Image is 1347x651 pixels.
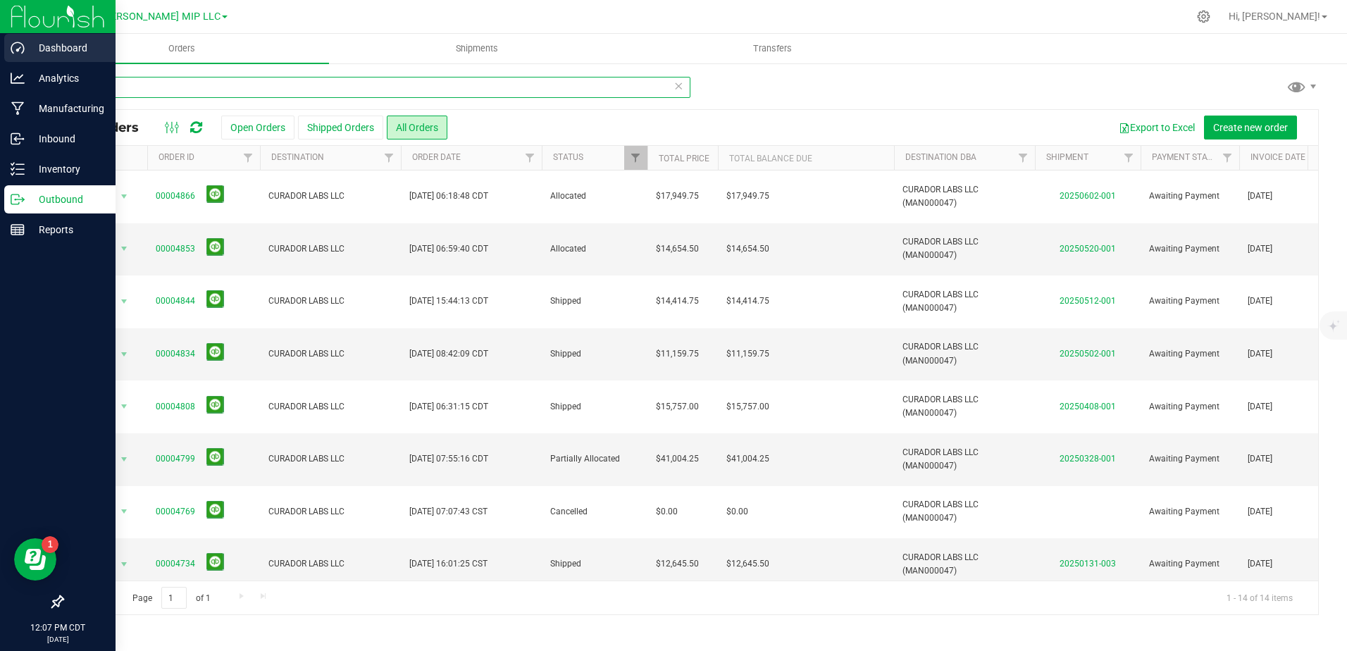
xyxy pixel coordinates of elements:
span: [DATE] 07:07:43 CST [409,505,488,519]
p: Outbound [25,191,109,208]
a: Shipments [329,34,624,63]
span: select [116,239,133,259]
p: Inbound [25,130,109,147]
input: Search Order ID, Destination, Customer PO... [62,77,690,98]
span: CURADOR LABS LLC [268,452,392,466]
span: $14,654.50 [726,242,769,256]
span: $15,757.00 [656,400,699,414]
button: Shipped Orders [298,116,383,139]
span: CURADOR LABS LLC [268,242,392,256]
span: CURADOR LABS LLC (MAN000047) [902,183,1026,210]
span: Transfers [734,42,811,55]
span: [DATE] [1248,190,1272,203]
a: Filter [378,146,401,170]
span: [DATE] 06:31:15 CDT [409,400,488,414]
a: 00004853 [156,242,195,256]
a: Orders [34,34,329,63]
p: 12:07 PM CDT [6,621,109,634]
inline-svg: Inbound [11,132,25,146]
span: [DATE] 06:59:40 CDT [409,242,488,256]
span: CURADOR LABS LLC [268,505,392,519]
a: 00004866 [156,190,195,203]
span: select [116,187,133,206]
span: Clear [673,77,683,95]
span: CURADOR LABS LLC [268,294,392,308]
div: Manage settings [1195,10,1212,23]
span: $11,159.75 [656,347,699,361]
span: CURADOR LABS LLC (MAN000047) [902,235,1026,262]
span: [DATE] [1248,505,1272,519]
a: Filter [1117,146,1141,170]
a: 20250131-003 [1060,559,1116,569]
span: [DATE] 15:44:13 CDT [409,294,488,308]
span: Orders [149,42,214,55]
inline-svg: Outbound [11,192,25,206]
a: 20250520-001 [1060,244,1116,254]
span: $14,414.75 [656,294,699,308]
span: Heya St. [PERSON_NAME] MIP LLC [60,11,221,23]
span: CURADOR LABS LLC (MAN000047) [902,551,1026,578]
span: CURADOR LABS LLC [268,347,392,361]
inline-svg: Inventory [11,162,25,176]
span: Shipped [550,557,639,571]
span: select [116,345,133,364]
span: CURADOR LABS LLC (MAN000047) [902,446,1026,473]
span: $11,159.75 [726,347,769,361]
span: $17,949.75 [656,190,699,203]
span: $14,654.50 [656,242,699,256]
a: 20250512-001 [1060,296,1116,306]
span: Partially Allocated [550,452,639,466]
span: $14,414.75 [726,294,769,308]
inline-svg: Analytics [11,71,25,85]
span: $15,757.00 [726,400,769,414]
span: CURADOR LABS LLC [268,190,392,203]
p: Manufacturing [25,100,109,117]
span: [DATE] [1248,557,1272,571]
a: Invoice Date [1250,152,1305,162]
span: [DATE] [1248,452,1272,466]
span: CURADOR LABS LLC [268,400,392,414]
span: Allocated [550,190,639,203]
p: [DATE] [6,634,109,645]
span: select [116,502,133,521]
a: Destination [271,152,324,162]
a: 00004844 [156,294,195,308]
inline-svg: Reports [11,223,25,237]
a: Payment Status [1152,152,1222,162]
span: [DATE] [1248,294,1272,308]
button: Export to Excel [1110,116,1204,139]
a: Filter [519,146,542,170]
span: $41,004.25 [656,452,699,466]
span: Awaiting Payment [1149,557,1231,571]
span: Awaiting Payment [1149,294,1231,308]
span: $0.00 [726,505,748,519]
a: Order Date [412,152,461,162]
span: Shipped [550,294,639,308]
span: Awaiting Payment [1149,242,1231,256]
a: Filter [1012,146,1035,170]
button: Open Orders [221,116,294,139]
span: Cancelled [550,505,639,519]
a: 00004769 [156,505,195,519]
span: Awaiting Payment [1149,505,1231,519]
a: 20250328-001 [1060,454,1116,464]
inline-svg: Manufacturing [11,101,25,116]
a: Destination DBA [905,152,976,162]
span: CURADOR LABS LLC (MAN000047) [902,498,1026,525]
span: Awaiting Payment [1149,190,1231,203]
span: $12,645.50 [726,557,769,571]
span: $17,949.75 [726,190,769,203]
a: Filter [624,146,647,170]
span: select [116,397,133,416]
span: select [116,292,133,311]
a: Total Price [659,154,709,163]
button: Create new order [1204,116,1297,139]
span: CURADOR LABS LLC (MAN000047) [902,393,1026,420]
a: 20250602-001 [1060,191,1116,201]
span: Shipped [550,347,639,361]
p: Dashboard [25,39,109,56]
span: [DATE] 16:01:25 CST [409,557,488,571]
span: Shipments [437,42,517,55]
span: $12,645.50 [656,557,699,571]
